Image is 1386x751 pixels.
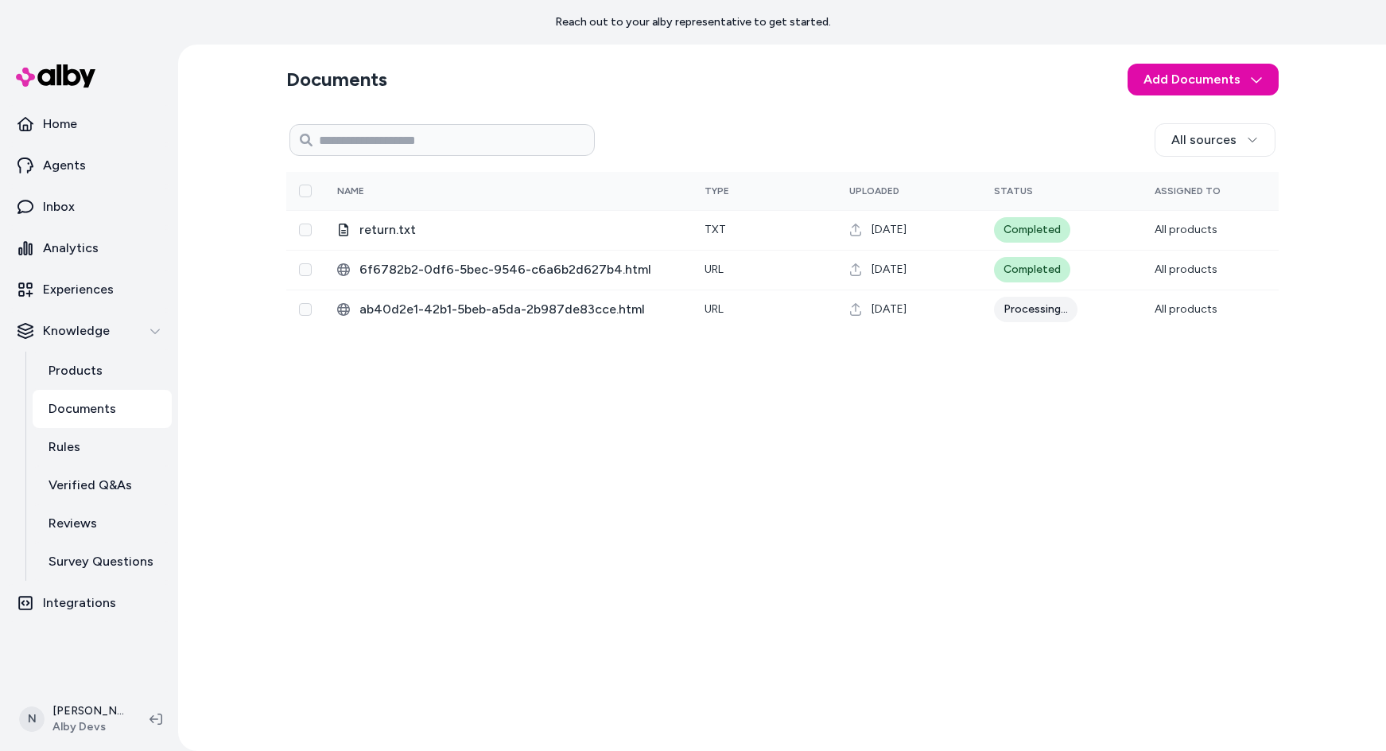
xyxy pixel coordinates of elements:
span: Uploaded [849,185,899,197]
span: Type [705,185,729,197]
button: All sources [1155,123,1275,157]
a: Inbox [6,188,172,226]
span: N [19,706,45,732]
div: ab40d2e1-42b1-5beb-a5da-2b987de83cce.html [337,300,679,319]
div: Completed [994,257,1070,282]
a: Experiences [6,270,172,309]
span: [DATE] [872,302,907,317]
span: return.txt [359,220,679,239]
span: Status [994,185,1033,197]
span: URL [705,302,724,316]
div: 6f6782b2-0df6-5bec-9546-c6a6b2d627b4.html [337,260,679,279]
p: Reach out to your alby representative to get started. [555,14,831,30]
a: Home [6,105,172,143]
img: alby Logo [16,64,95,88]
button: Knowledge [6,312,172,350]
p: Knowledge [43,321,110,340]
span: [DATE] [872,262,907,278]
button: Select all [299,185,312,197]
div: Processing... [994,297,1077,322]
a: Documents [33,390,172,428]
button: Select row [299,303,312,316]
button: Select row [299,224,312,236]
p: Analytics [43,239,99,258]
a: Reviews [33,504,172,543]
span: All products [1155,302,1217,316]
span: ab40d2e1-42b1-5beb-a5da-2b987de83cce.html [359,300,679,319]
p: Documents [49,399,116,418]
a: Rules [33,428,172,466]
a: Analytics [6,229,172,267]
p: Agents [43,156,86,175]
a: Products [33,352,172,390]
a: Verified Q&As [33,466,172,504]
p: Home [43,115,77,134]
p: Survey Questions [49,552,153,571]
a: Agents [6,146,172,185]
span: Assigned To [1155,185,1221,197]
p: Experiences [43,280,114,299]
span: URL [705,263,724,276]
h2: Documents [286,67,387,92]
div: return.txt [337,220,679,239]
p: Verified Q&As [49,476,132,495]
a: Integrations [6,584,172,622]
span: [DATE] [872,222,907,238]
span: All sources [1171,130,1237,150]
span: All products [1155,263,1217,276]
p: Rules [49,438,80,457]
p: Reviews [49,514,97,533]
p: [PERSON_NAME] [52,703,124,719]
span: 6f6782b2-0df6-5bec-9546-c6a6b2d627b4.html [359,260,679,279]
button: Add Documents [1128,64,1279,95]
span: All products [1155,223,1217,236]
a: Survey Questions [33,543,172,581]
button: N[PERSON_NAME]Alby Devs [10,694,137,745]
p: Inbox [43,197,75,216]
div: Completed [994,217,1070,243]
div: Name [337,185,456,197]
span: Alby Devs [52,719,124,735]
p: Products [49,361,103,380]
button: Select row [299,263,312,276]
p: Integrations [43,593,116,613]
span: txt [705,223,726,236]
